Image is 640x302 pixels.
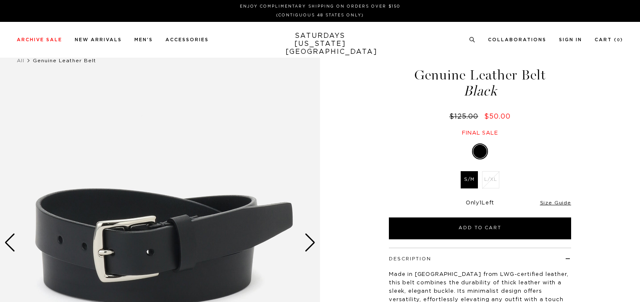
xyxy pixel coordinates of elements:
[75,37,122,42] a: New Arrivals
[488,37,546,42] a: Collaborations
[4,233,16,252] div: Previous slide
[595,37,623,42] a: Cart (0)
[389,257,431,261] button: Description
[389,217,571,239] button: Add to Cart
[484,113,511,120] span: $50.00
[134,37,153,42] a: Men's
[389,200,571,207] div: Only Left
[461,171,478,188] label: S/M
[559,37,582,42] a: Sign In
[17,37,62,42] a: Archive Sale
[388,130,572,137] div: Final sale
[165,37,209,42] a: Accessories
[33,58,96,63] span: Genuine Leather Belt
[286,32,355,56] a: SATURDAYS[US_STATE][GEOGRAPHIC_DATA]
[20,12,620,19] p: (Contiguous 48 States Only)
[17,58,24,63] a: All
[540,200,571,205] a: Size Guide
[388,84,572,98] span: Black
[304,233,316,252] div: Next slide
[20,3,620,10] p: Enjoy Complimentary Shipping on Orders Over $150
[480,200,482,206] span: 1
[617,38,620,42] small: 0
[388,68,572,98] h1: Genuine Leather Belt
[449,113,482,120] del: $125.00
